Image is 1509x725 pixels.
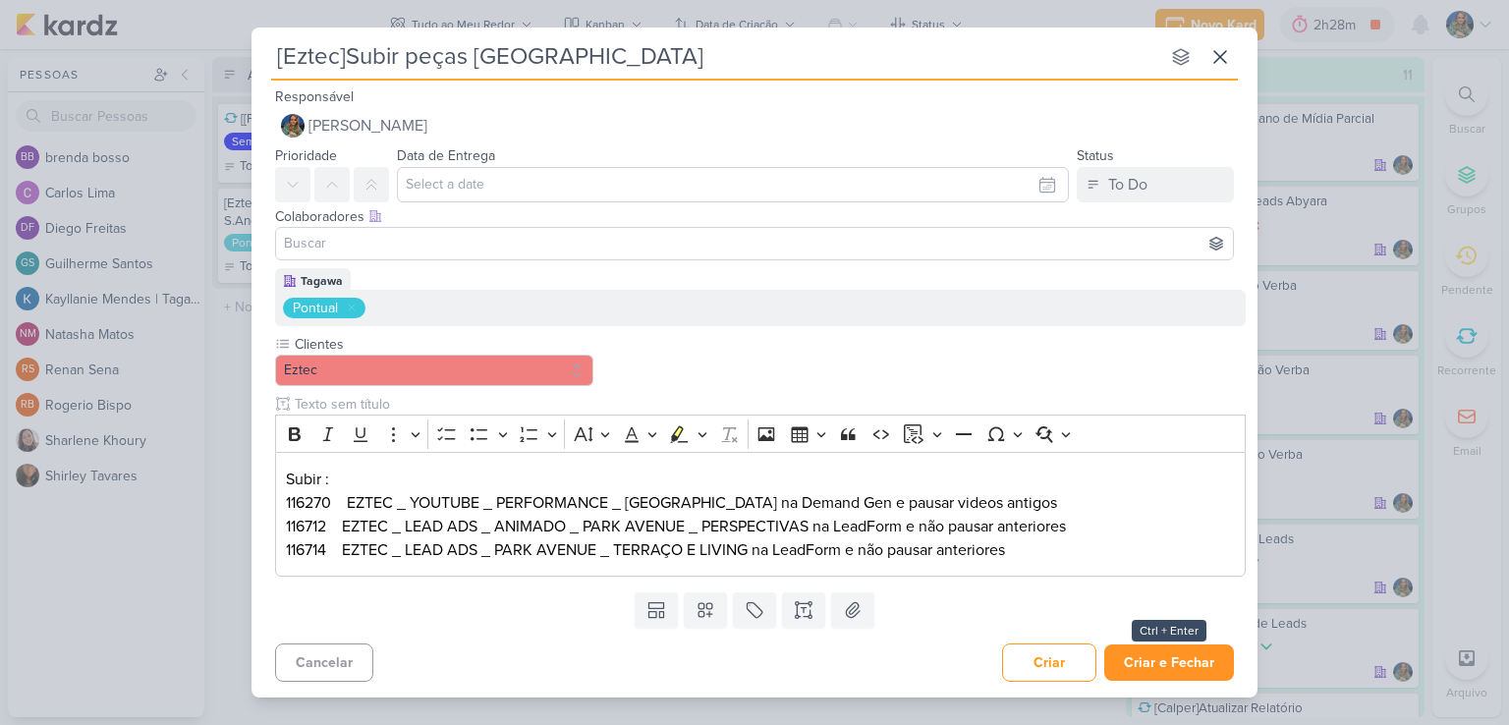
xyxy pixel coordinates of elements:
input: Texto sem título [291,394,1246,415]
div: Tagawa [301,272,343,290]
div: Editor toolbar [275,415,1246,453]
button: Criar [1002,643,1096,682]
label: Clientes [293,334,593,355]
div: Colaboradores [275,206,1234,227]
button: To Do [1077,167,1234,202]
label: Data de Entrega [397,147,495,164]
label: Responsável [275,88,354,105]
div: To Do [1108,173,1147,196]
label: Status [1077,147,1114,164]
button: Cancelar [275,643,373,682]
input: Kard Sem Título [271,39,1159,75]
div: Pontual [293,298,338,318]
div: Editor editing area: main [275,452,1246,577]
button: Eztec [275,355,593,386]
span: [PERSON_NAME] [308,114,427,138]
button: [PERSON_NAME] [275,108,1234,143]
input: Select a date [397,167,1069,202]
img: Isabella Gutierres [281,114,305,138]
input: Buscar [280,232,1229,255]
button: Criar e Fechar [1104,644,1234,681]
label: Prioridade [275,147,337,164]
p: Subir : [286,468,1236,491]
p: 116270 EZTEC _ YOUTUBE _ PERFORMANCE _ [GEOGRAPHIC_DATA] na Demand Gen e pausar videos antigos 11... [286,491,1236,562]
div: Ctrl + Enter [1132,620,1206,641]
